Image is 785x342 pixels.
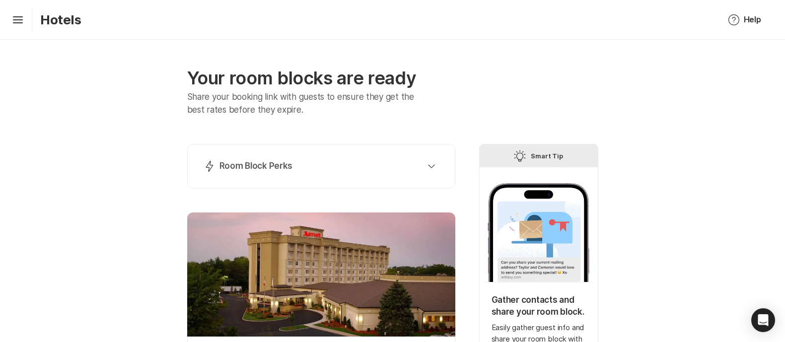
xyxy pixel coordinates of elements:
button: Help [716,8,773,32]
p: Hotels [40,12,81,27]
p: Share your booking link with guests to ensure they get the best rates before they expire. [187,91,429,116]
div: Open Intercom Messenger [751,308,775,332]
p: Your room blocks are ready [187,68,455,89]
button: Room Block Perks [200,156,443,176]
p: Smart Tip [531,150,564,162]
p: Room Block Perks [219,160,293,172]
p: Gather contacts and share your room block. [492,294,586,318]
